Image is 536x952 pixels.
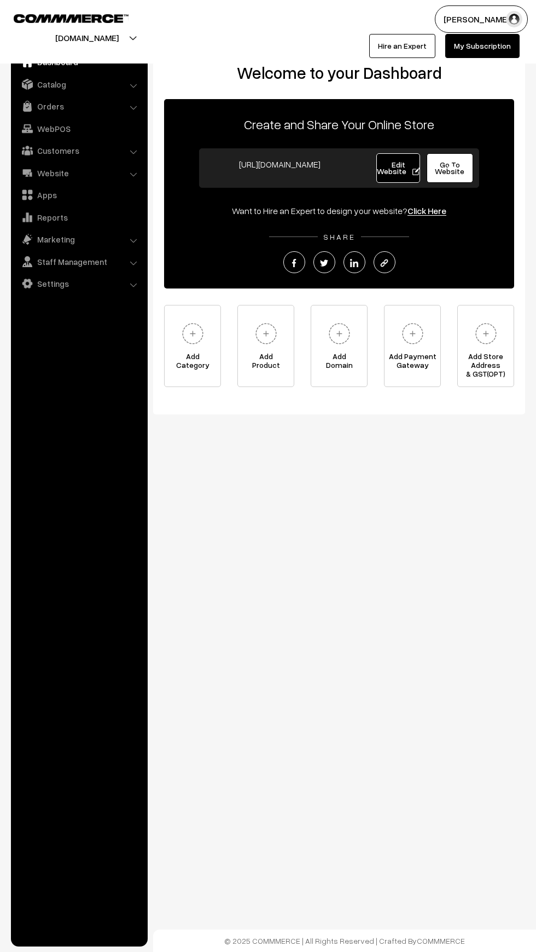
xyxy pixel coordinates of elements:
a: Orders [14,96,144,116]
a: Settings [14,274,144,293]
span: Go To Website [435,160,464,176]
a: Add Store Address& GST(OPT) [457,305,514,387]
img: plus.svg [471,319,501,349]
img: plus.svg [398,319,428,349]
a: My Subscription [445,34,520,58]
footer: © 2025 COMMMERCE | All Rights Reserved | Crafted By [153,930,536,952]
span: Add Domain [311,352,367,374]
p: Create and Share Your Online Store [164,114,514,134]
a: Staff Management [14,252,144,272]
a: WebPOS [14,119,144,139]
img: user [506,11,522,27]
img: plus.svg [324,319,354,349]
h2: Welcome to your Dashboard [164,63,514,83]
a: COMMMERCE [14,11,109,24]
span: Add Category [165,352,220,374]
span: Add Payment Gateway [384,352,440,374]
a: Go To Website [427,153,473,183]
a: AddCategory [164,305,221,387]
span: Add Store Address & GST(OPT) [458,352,514,374]
div: Want to Hire an Expert to design your website? [164,204,514,217]
img: plus.svg [178,319,208,349]
a: Edit Website [376,153,420,183]
img: COMMMERCE [14,14,129,22]
a: Website [14,163,144,183]
a: Add PaymentGateway [384,305,441,387]
span: SHARE [318,232,361,241]
a: Catalog [14,74,144,94]
a: Hire an Expert [369,34,435,58]
span: Edit Website [377,160,420,176]
span: Add Product [238,352,294,374]
a: Marketing [14,229,144,249]
a: AddProduct [237,305,294,387]
a: Customers [14,141,144,160]
a: AddDomain [311,305,368,387]
button: [PERSON_NAME]… [435,5,528,33]
a: Apps [14,185,144,205]
button: [DOMAIN_NAME] [17,24,157,51]
a: COMMMERCE [417,936,465,945]
a: Reports [14,207,144,227]
img: plus.svg [251,319,281,349]
a: Click Here [407,205,446,216]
